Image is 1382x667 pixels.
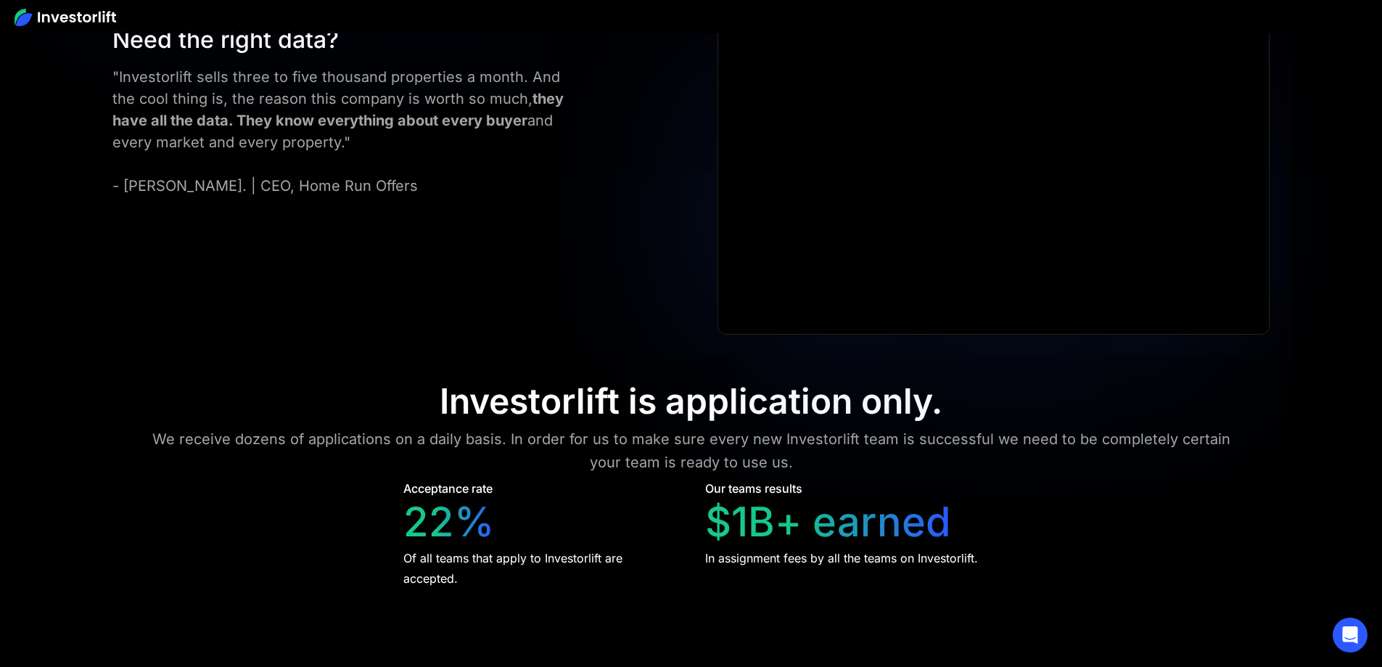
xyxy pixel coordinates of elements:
[1333,618,1367,652] div: Open Intercom Messenger
[403,480,493,497] div: Acceptance rate
[705,498,951,547] div: $1B+ earned
[705,480,802,497] div: Our teams results
[112,90,564,129] strong: they have all the data. They know everything about every buyer
[440,380,942,422] div: Investorlift is application only.
[718,23,1268,334] iframe: Ryan Pineda | Testimonial
[403,498,495,547] div: 22%
[139,427,1244,474] div: We receive dozens of applications on a daily basis. In order for us to make sure every new Invest...
[403,548,678,589] div: Of all teams that apply to Investorlift are accepted.
[705,548,978,568] div: In assignment fees by all the teams on Investorlift.
[112,66,585,197] div: "Investorlift sells three to five thousand properties a month. And the cool thing is, the reason ...
[112,22,585,57] div: Need the right data?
